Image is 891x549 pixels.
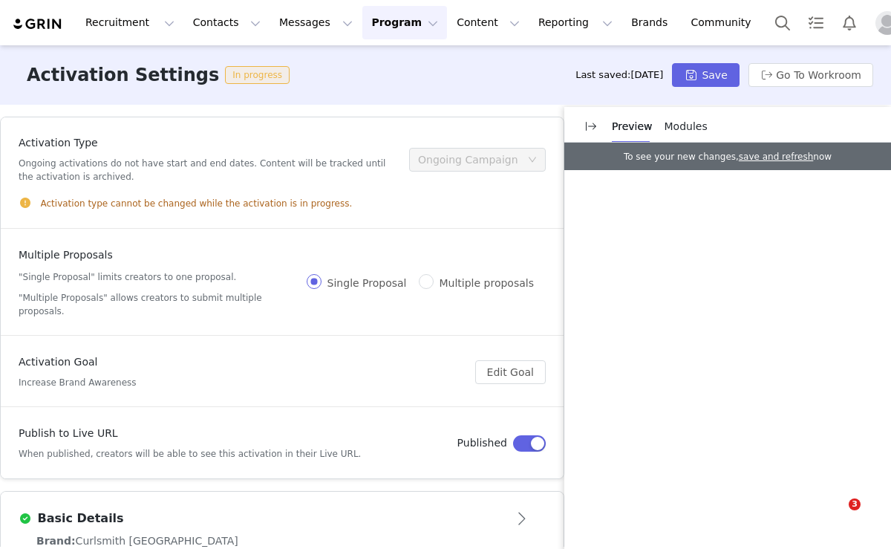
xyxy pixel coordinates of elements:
[27,62,219,88] h3: Activation Settings
[41,197,353,210] span: Activation type cannot be changed while the activation is in progress.
[362,6,447,39] button: Program
[12,17,64,31] img: grin logo
[500,507,546,530] button: Open module
[19,354,137,370] h4: Activation Goal
[849,498,861,510] span: 3
[630,69,663,80] span: [DATE]
[76,535,238,547] span: Curlsmith [GEOGRAPHIC_DATA]
[529,6,621,39] button: Reporting
[622,6,681,39] a: Brands
[418,149,518,171] div: Ongoing Campaign
[19,376,137,389] h5: Increase Brand Awareness
[19,291,307,318] h5: "Multiple Proposals" allows creators to submit multiple proposals.
[665,120,708,132] span: Modules
[270,6,362,39] button: Messages
[672,63,739,87] button: Save
[575,69,663,80] span: Last saved:
[457,435,507,451] h4: Published
[184,6,270,39] button: Contacts
[813,152,832,162] span: now
[448,6,529,39] button: Content
[612,119,653,134] p: Preview
[225,66,290,84] span: In progress
[818,498,854,534] iframe: Intercom live chat
[19,447,361,461] h5: When published, creators will be able to see this activation in their Live URL.
[19,270,307,284] h5: "Single Proposal" limits creators to one proposal.
[19,135,397,151] h4: Activation Type
[766,6,799,39] button: Search
[624,152,739,162] span: To see your new changes,
[528,155,537,166] i: icon: down
[833,6,866,39] button: Notifications
[682,6,767,39] a: Community
[475,360,546,384] button: Edit Goal
[748,63,873,87] button: Go To Workroom
[800,6,832,39] a: Tasks
[32,510,124,527] h3: Basic Details
[19,157,397,183] h5: Ongoing activations do not have start and end dates. Content will be tracked until the activation...
[434,277,540,289] span: Multiple proposals
[19,247,307,263] h4: Multiple Proposals
[322,277,413,289] span: Single Proposal
[36,535,76,547] span: Brand:
[19,426,361,441] h4: Publish to Live URL
[739,152,813,162] a: save and refresh
[76,6,183,39] button: Recruitment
